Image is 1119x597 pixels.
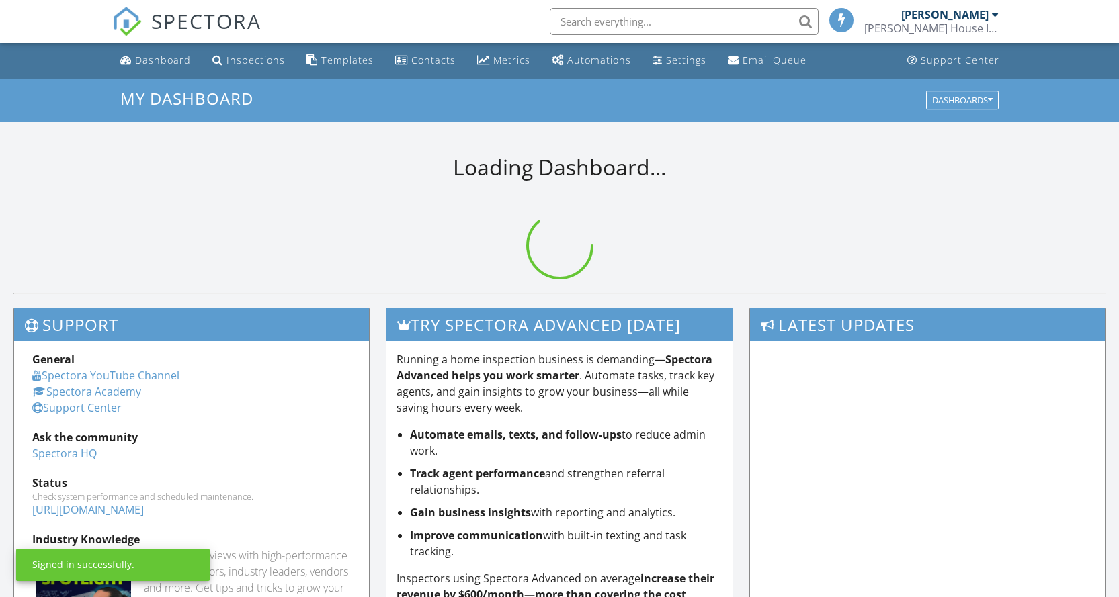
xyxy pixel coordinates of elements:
a: Spectora Academy [32,384,141,399]
div: Dashboards [932,95,993,105]
a: Inspections [207,48,290,73]
a: Contacts [390,48,461,73]
h3: Try spectora advanced [DATE] [386,308,733,341]
li: to reduce admin work. [410,426,723,459]
span: My Dashboard [120,87,253,109]
li: with reporting and analytics. [410,504,723,520]
button: Dashboards [926,91,999,109]
div: Lee House Inspections LLC [864,21,999,35]
strong: Improve communication [410,528,543,543]
div: Automations [567,54,631,66]
a: Dashboard [115,48,196,73]
div: [PERSON_NAME] [901,8,989,21]
span: SPECTORA [151,7,261,35]
a: Support Center [902,48,1005,73]
div: Dashboard [135,54,191,66]
div: Signed in successfully. [32,558,134,571]
strong: Automate emails, texts, and follow-ups [410,427,622,442]
h3: Support [14,308,369,341]
input: Search everything... [550,8,819,35]
li: with built-in texting and task tracking. [410,527,723,559]
a: Metrics [472,48,536,73]
div: Support Center [921,54,999,66]
p: Running a home inspection business is demanding— . Automate tasks, track key agents, and gain ins... [397,351,723,416]
div: Settings [666,54,706,66]
a: [URL][DOMAIN_NAME] [32,502,144,517]
div: Check system performance and scheduled maintenance. [32,491,351,502]
a: Automations (Basic) [546,48,636,73]
div: Email Queue [743,54,806,66]
li: and strengthen referral relationships. [410,465,723,498]
div: Metrics [493,54,530,66]
a: Spectora HQ [32,446,97,461]
div: Templates [321,54,374,66]
strong: General [32,352,75,367]
div: Ask the community [32,429,351,445]
a: SPECTORA [112,18,261,46]
div: Inspections [226,54,285,66]
h3: Latest Updates [750,308,1105,341]
strong: Track agent performance [410,466,545,481]
div: Contacts [411,54,456,66]
a: Support Center [32,400,122,415]
div: Status [32,475,351,491]
a: Spectora YouTube Channel [32,368,179,383]
strong: Gain business insights [410,505,531,520]
div: Industry Knowledge [32,531,351,547]
a: Settings [647,48,712,73]
img: The Best Home Inspection Software - Spectora [112,7,142,36]
a: Email Queue [722,48,812,73]
a: Templates [301,48,379,73]
strong: Spectora Advanced helps you work smarter [397,352,712,383]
